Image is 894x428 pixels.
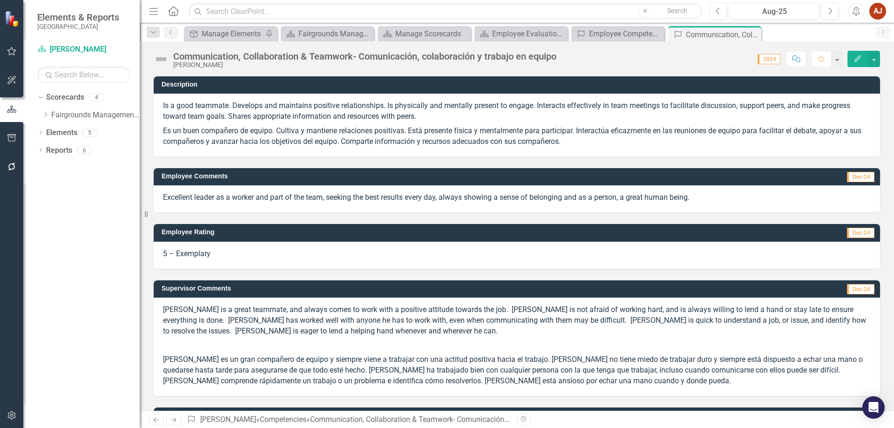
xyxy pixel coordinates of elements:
[37,67,130,83] input: Search Below...
[574,28,662,40] a: Employee Competencies to Update
[46,145,72,156] a: Reports
[163,353,871,387] p: [PERSON_NAME] es un gran compañero de equipo y siempre viene a trabajar con una actitud positiva ...
[686,29,759,41] div: Communication, Collaboration & Teamwork- Comunicación, colaboración y trabajo en equipo
[5,10,21,27] img: ClearPoint Strategy
[186,28,263,40] a: Manage Elements
[162,229,626,236] h3: Employee Rating
[82,129,97,136] div: 5
[173,61,556,68] div: [PERSON_NAME]
[37,44,130,55] a: [PERSON_NAME]
[51,110,140,121] a: Fairgrounds Management Department
[380,28,468,40] a: Manage Scorecards
[187,414,510,425] div: » »
[589,28,662,40] div: Employee Competencies to Update
[492,28,565,40] div: Employee Evaluation Navigation
[200,415,256,424] a: [PERSON_NAME]
[847,284,874,294] span: Dec-24
[298,28,372,40] div: Fairgrounds Management Program
[862,396,885,419] div: Open Intercom Messenger
[162,81,875,88] h3: Description
[162,173,661,180] h3: Employee Comments
[163,305,871,339] p: [PERSON_NAME] is a great teammate, and always comes to work with a positive attitude towards the ...
[154,52,169,67] img: Not Defined
[163,101,871,124] p: Is a good teammate. Develops and maintains positive relationships. Is physically and mentally pre...
[163,124,871,147] p: Es un buen compañero de equipo. Cultiva y mantiene relaciones positivas. Está presente física y m...
[189,3,703,20] input: Search ClearPoint...
[260,415,306,424] a: Competencies
[283,28,372,40] a: Fairgrounds Management Program
[162,285,668,292] h3: Supervisor Comments
[37,12,119,23] span: Elements & Reports
[654,5,700,18] button: Search
[173,51,556,61] div: Communication, Collaboration & Teamwork- Comunicación, colaboración y trabajo en equipo
[869,3,886,20] button: AJ
[395,28,468,40] div: Manage Scorecards
[847,228,874,238] span: Dec-24
[77,146,92,154] div: 6
[163,192,871,203] p: Excellent leader as a worker and part of the team, seeking the best results every day, always sho...
[667,7,687,14] span: Search
[758,54,780,64] span: 2024
[46,128,77,138] a: Elements
[310,415,615,424] div: Communication, Collaboration & Teamwork- Comunicación, colaboración y trabajo en equipo
[847,172,874,182] span: Dec-24
[46,92,84,103] a: Scorecards
[37,23,119,30] small: [GEOGRAPHIC_DATA]
[89,94,104,102] div: 4
[730,3,819,20] button: Aug-25
[163,249,210,258] span: 5 – Exemplary
[733,6,816,17] div: Aug-25
[477,28,565,40] a: Employee Evaluation Navigation
[202,28,263,40] div: Manage Elements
